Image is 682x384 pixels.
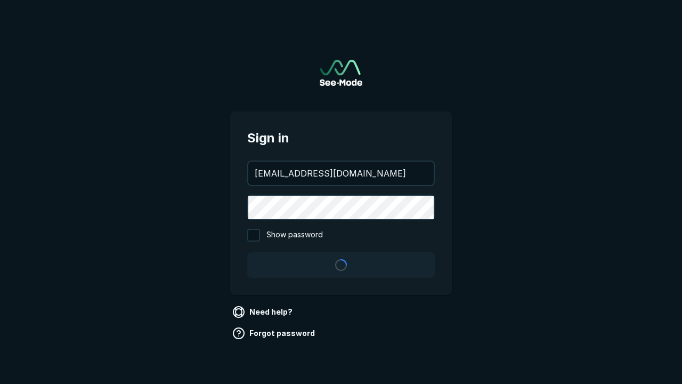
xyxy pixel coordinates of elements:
a: Forgot password [230,325,319,342]
span: Show password [266,229,323,242]
input: your@email.com [248,162,434,185]
span: Sign in [247,129,435,148]
a: Go to sign in [320,60,362,86]
a: Need help? [230,303,297,321]
img: See-Mode Logo [320,60,362,86]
